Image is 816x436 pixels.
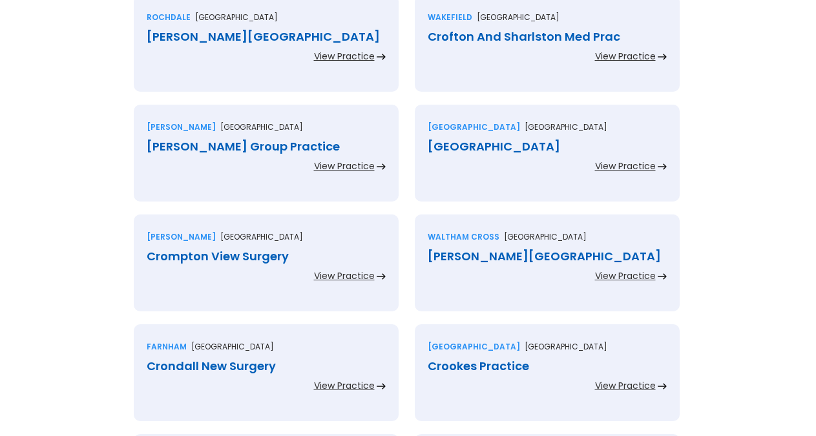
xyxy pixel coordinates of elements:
[525,340,607,353] p: [GEOGRAPHIC_DATA]
[220,231,303,244] p: [GEOGRAPHIC_DATA]
[428,121,520,134] div: [GEOGRAPHIC_DATA]
[147,231,216,244] div: [PERSON_NAME]
[134,214,399,324] a: [PERSON_NAME][GEOGRAPHIC_DATA]Crompton View SurgeryView Practice
[314,379,375,392] div: View Practice
[134,105,399,214] a: [PERSON_NAME][GEOGRAPHIC_DATA][PERSON_NAME] Group PracticeView Practice
[428,360,667,373] div: Crookes Practice
[477,11,560,24] p: [GEOGRAPHIC_DATA]
[220,121,303,134] p: [GEOGRAPHIC_DATA]
[428,250,667,263] div: [PERSON_NAME][GEOGRAPHIC_DATA]
[134,324,399,434] a: Farnham[GEOGRAPHIC_DATA]Crondall New SurgeryView Practice
[314,269,375,282] div: View Practice
[595,269,656,282] div: View Practice
[147,121,216,134] div: [PERSON_NAME]
[195,11,278,24] p: [GEOGRAPHIC_DATA]
[595,379,656,392] div: View Practice
[314,50,375,63] div: View Practice
[147,11,191,24] div: Rochdale
[314,160,375,172] div: View Practice
[147,360,386,373] div: Crondall New Surgery
[147,250,386,263] div: Crompton View Surgery
[595,160,656,172] div: View Practice
[428,30,667,43] div: Crofton And Sharlston Med Prac
[428,340,520,353] div: [GEOGRAPHIC_DATA]
[504,231,587,244] p: [GEOGRAPHIC_DATA]
[428,140,667,153] div: [GEOGRAPHIC_DATA]
[415,105,680,214] a: [GEOGRAPHIC_DATA][GEOGRAPHIC_DATA][GEOGRAPHIC_DATA]View Practice
[415,214,680,324] a: Waltham cross[GEOGRAPHIC_DATA][PERSON_NAME][GEOGRAPHIC_DATA]View Practice
[525,121,607,134] p: [GEOGRAPHIC_DATA]
[415,324,680,434] a: [GEOGRAPHIC_DATA][GEOGRAPHIC_DATA]Crookes PracticeView Practice
[595,50,656,63] div: View Practice
[428,231,499,244] div: Waltham cross
[147,30,386,43] div: [PERSON_NAME][GEOGRAPHIC_DATA]
[147,340,187,353] div: Farnham
[428,11,472,24] div: Wakefield
[191,340,274,353] p: [GEOGRAPHIC_DATA]
[147,140,386,153] div: [PERSON_NAME] Group Practice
